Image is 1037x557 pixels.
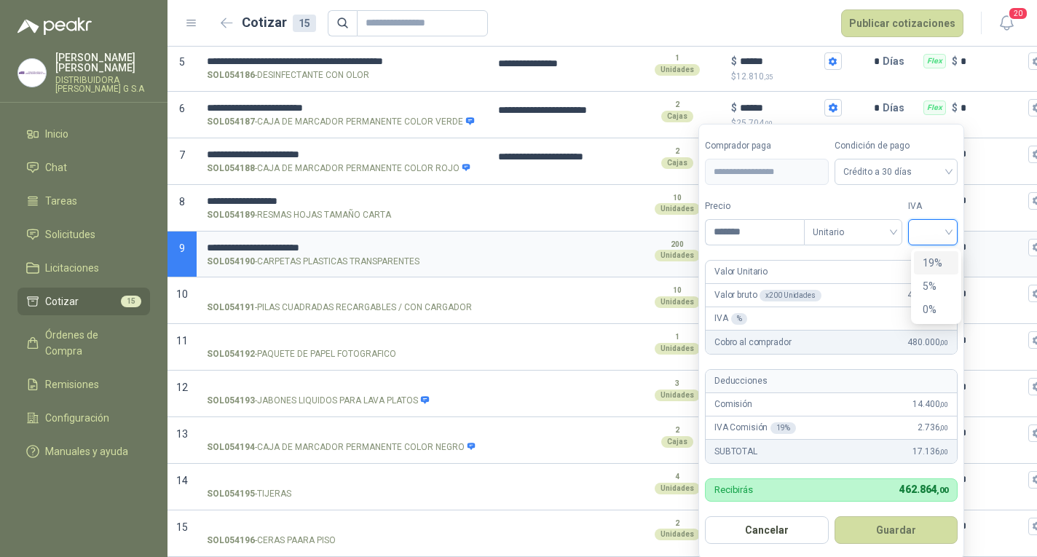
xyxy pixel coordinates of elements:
input: SOL054187-CAJA DE MARCADOR PERMANENTE COLOR VERDE [207,103,478,114]
a: Tareas [17,187,150,215]
strong: SOL054189 [207,208,255,222]
p: - TIJERAS [207,487,291,501]
span: ,00 [939,339,948,347]
span: Crédito a 30 días [843,161,950,183]
strong: SOL054186 [207,68,255,82]
button: $$12.810,35 [824,52,842,70]
span: Licitaciones [45,260,99,276]
p: 2 [675,518,679,529]
div: Unidades [655,203,700,215]
p: 1 [675,52,679,64]
span: Tareas [45,193,77,209]
span: 9 [179,242,185,254]
p: 10 [673,285,682,296]
span: ,00 [939,424,948,432]
div: 15 [293,15,316,32]
input: SOL054186-DESINFECTANTE CON OLOR [207,55,478,68]
span: 2.736 [918,421,948,435]
p: Valor bruto [714,288,821,302]
input: SOL054194-CAJA DE MARCADOR PERMANENTE COLOR NEGRO [207,428,478,439]
p: - CAJA DE MARCADOR PERMANENTE COLOR ROJO [207,162,471,175]
p: Cobro al comprador [714,336,791,349]
div: Unidades [655,64,700,76]
span: Cotizar [45,293,79,309]
p: [PERSON_NAME] [PERSON_NAME] [55,52,150,73]
div: Unidades [655,296,700,308]
button: Cancelar [705,516,829,544]
input: Flex $ [961,149,1025,159]
strong: SOL054191 [207,301,255,315]
a: Remisiones [17,371,150,398]
img: Company Logo [18,59,46,87]
label: Precio [705,200,804,213]
p: $ [731,70,842,84]
a: Cotizar15 [17,288,150,315]
input: Flex $ [961,521,1025,532]
span: 5 [179,56,185,68]
a: Licitaciones [17,254,150,282]
p: - CAJA DE MARCADOR PERMANENTE COLOR VERDE [207,115,475,129]
input: SOL054191-PILAS CUADRADAS RECARGABLES / CON CARGADOR [207,288,478,299]
div: 5% [923,278,950,294]
input: SOL054192-PAQUETE DE PAPEL FOTOGRAFICO [207,335,478,346]
strong: SOL054190 [207,255,255,269]
input: Flex $ [961,242,1025,253]
span: 15 [121,296,141,307]
strong: SOL054195 [207,487,255,501]
span: 7 [179,149,185,161]
div: Unidades [655,250,700,261]
input: $$25.704,00 [740,103,821,114]
span: Órdenes de Compra [45,327,136,359]
div: Flex [923,100,946,115]
p: $ [952,53,958,69]
input: Flex $ [961,382,1025,392]
p: Valor Unitario [714,265,768,279]
p: - DESINFECTANTE CON OLOR [207,68,369,82]
p: - CERAS PAARA PISO [207,534,336,548]
p: Comisión [714,398,752,411]
a: Manuales y ayuda [17,438,150,465]
span: Chat [45,159,67,175]
p: Días [883,47,910,76]
img: Logo peakr [17,17,92,35]
span: 11 [176,335,188,347]
span: 14.400 [912,398,948,411]
span: 14 [176,475,188,486]
div: Flex [923,54,946,68]
div: Cajas [661,157,693,169]
span: Inicio [45,126,68,142]
span: 13 [176,428,188,440]
p: 2 [675,424,679,436]
span: 6 [179,103,185,114]
a: Inicio [17,120,150,148]
p: $ [731,53,737,69]
input: Flex $ [961,56,1025,67]
span: 480.000 [907,336,948,349]
p: 10 [673,192,682,204]
span: Remisiones [45,376,99,392]
p: - CAJA DE MARCADOR PERMANENTE COLOR NEGRO [207,441,476,454]
strong: SOL054192 [207,347,255,361]
div: Unidades [655,390,700,401]
strong: SOL054193 [207,394,255,408]
div: 5% [914,274,958,298]
div: Cajas [661,111,693,122]
p: 200 [671,239,684,250]
label: Condición de pago [835,139,958,153]
input: SOL054196-CERAS PAARA PISO [207,521,478,532]
div: % [731,313,748,325]
button: $$25.704,00 [824,99,842,116]
div: Cajas [661,436,693,448]
span: 12.810 [736,71,773,82]
div: 0% [914,298,958,321]
button: 20 [993,10,1020,36]
button: Guardar [835,516,958,544]
div: Unidades [655,529,700,540]
a: Configuración [17,404,150,432]
p: IVA Comisión [714,421,796,435]
input: Flex $ [961,474,1025,485]
p: - PILAS CUADRADAS RECARGABLES / CON CARGADOR [207,301,472,315]
span: 12 [176,382,188,393]
input: Flex $ [961,103,1025,114]
span: ,00 [939,448,948,456]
